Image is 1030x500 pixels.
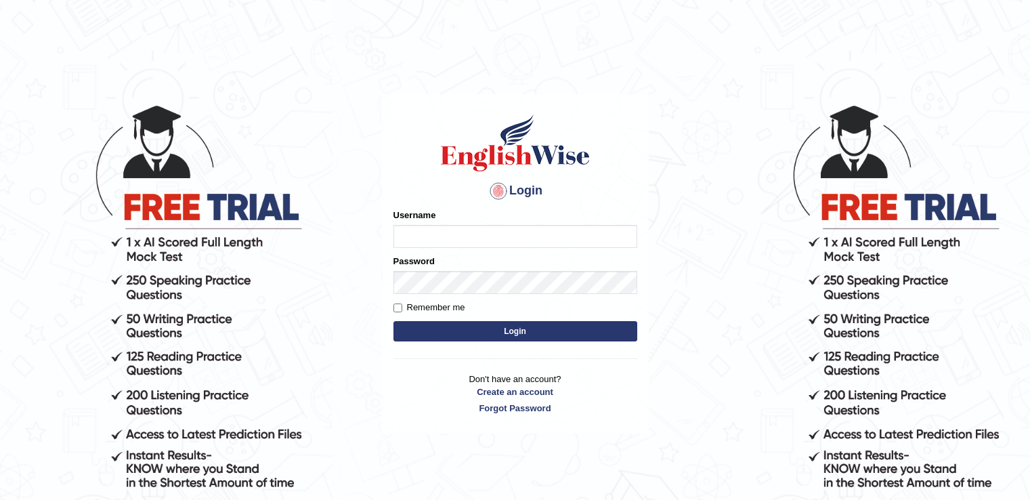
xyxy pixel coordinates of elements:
a: Create an account [393,386,637,398]
input: Remember me [393,304,402,312]
a: Forgot Password [393,402,637,415]
label: Password [393,255,435,268]
h4: Login [393,180,637,202]
label: Remember me [393,301,465,314]
label: Username [393,209,436,222]
p: Don't have an account? [393,373,637,415]
img: Logo of English Wise sign in for intelligent practice with AI [438,112,593,173]
button: Login [393,321,637,341]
